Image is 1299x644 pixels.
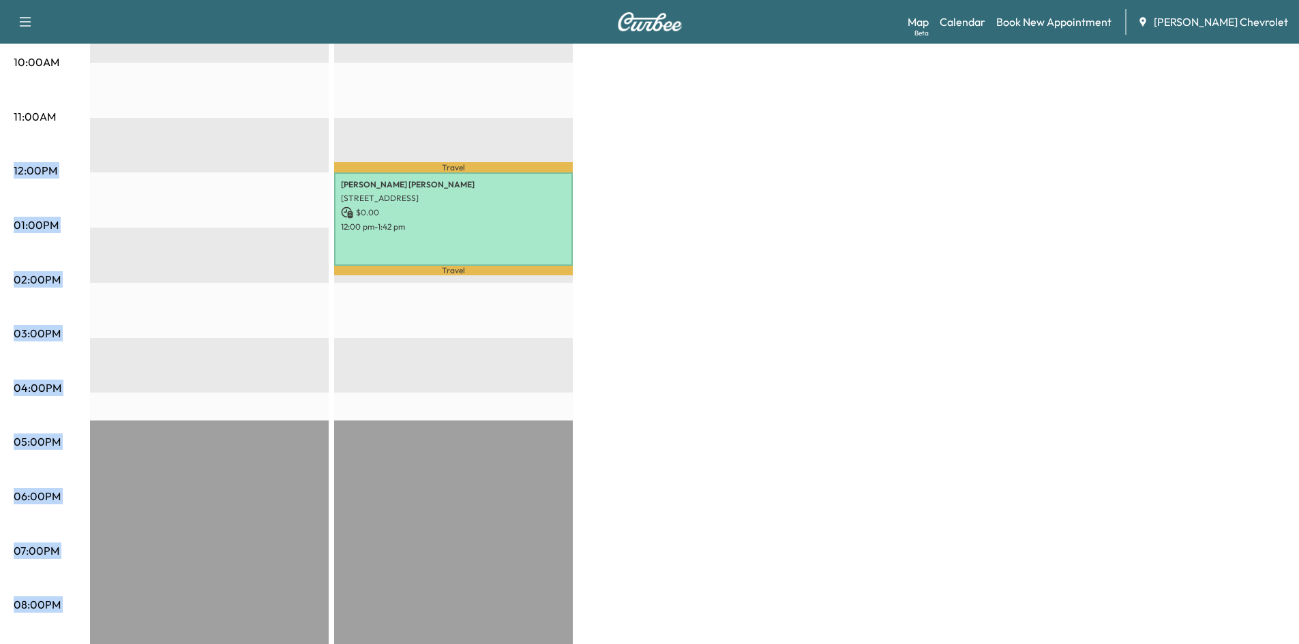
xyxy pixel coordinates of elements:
div: Beta [914,28,929,38]
p: [STREET_ADDRESS] [341,193,566,204]
p: 01:00PM [14,217,59,233]
a: Calendar [940,14,985,30]
p: 12:00PM [14,162,57,179]
a: Book New Appointment [996,14,1111,30]
p: 10:00AM [14,54,59,70]
p: 12:00 pm - 1:42 pm [341,221,566,232]
p: 07:00PM [14,542,59,559]
p: 11:00AM [14,108,56,125]
p: [PERSON_NAME] [PERSON_NAME] [341,179,566,190]
p: 02:00PM [14,271,61,288]
span: [PERSON_NAME] Chevrolet [1154,14,1288,30]
p: 03:00PM [14,325,61,341]
p: 05:00PM [14,433,61,450]
p: $ 0.00 [341,206,566,219]
p: 04:00PM [14,380,61,396]
img: Curbee Logo [617,12,683,31]
p: 08:00PM [14,596,61,613]
p: Travel [334,266,573,275]
p: 06:00PM [14,488,61,504]
a: MapBeta [908,14,929,30]
p: Travel [334,162,573,172]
